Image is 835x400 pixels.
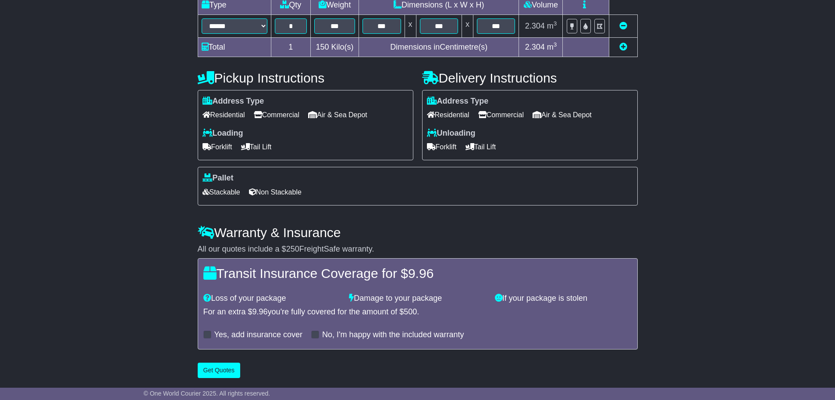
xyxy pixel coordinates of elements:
span: Tail Lift [465,140,496,154]
span: Air & Sea Depot [533,108,592,122]
label: Loading [203,129,243,138]
h4: Transit Insurance Coverage for $ [203,266,632,281]
div: For an extra $ you're fully covered for the amount of $ . [203,307,632,317]
label: Address Type [203,97,264,106]
span: Non Stackable [249,185,302,199]
td: 1 [271,37,311,57]
span: 9.96 [252,307,268,316]
span: m [547,22,557,30]
td: x [462,14,473,37]
span: Tail Lift [241,140,272,154]
td: Kilo(s) [311,37,359,57]
div: Damage to your package [345,294,490,303]
h4: Delivery Instructions [422,71,638,85]
h4: Warranty & Insurance [198,225,638,240]
a: Add new item [619,43,627,51]
span: m [547,43,557,51]
label: No, I'm happy with the included warranty [322,330,464,340]
label: Pallet [203,173,234,183]
label: Unloading [427,129,476,138]
span: Stackable [203,185,240,199]
span: 500 [404,307,417,316]
span: 2.304 [525,43,545,51]
span: Residential [203,108,245,122]
sup: 3 [554,20,557,27]
span: Forklift [203,140,232,154]
span: 250 [286,245,299,253]
span: Forklift [427,140,457,154]
label: Yes, add insurance cover [214,330,302,340]
div: All our quotes include a $ FreightSafe warranty. [198,245,638,254]
span: 2.304 [525,22,545,30]
td: Total [198,37,271,57]
a: Remove this item [619,22,627,30]
h4: Pickup Instructions [198,71,413,85]
span: Air & Sea Depot [308,108,367,122]
td: Dimensions in Centimetre(s) [359,37,519,57]
span: © One World Courier 2025. All rights reserved. [144,390,270,397]
label: Address Type [427,97,489,106]
span: Commercial [478,108,524,122]
span: Residential [427,108,469,122]
span: Commercial [254,108,299,122]
div: If your package is stolen [490,294,636,303]
span: 9.96 [408,266,433,281]
div: Loss of your package [199,294,345,303]
button: Get Quotes [198,363,241,378]
td: x [405,14,416,37]
span: 150 [316,43,329,51]
sup: 3 [554,41,557,48]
